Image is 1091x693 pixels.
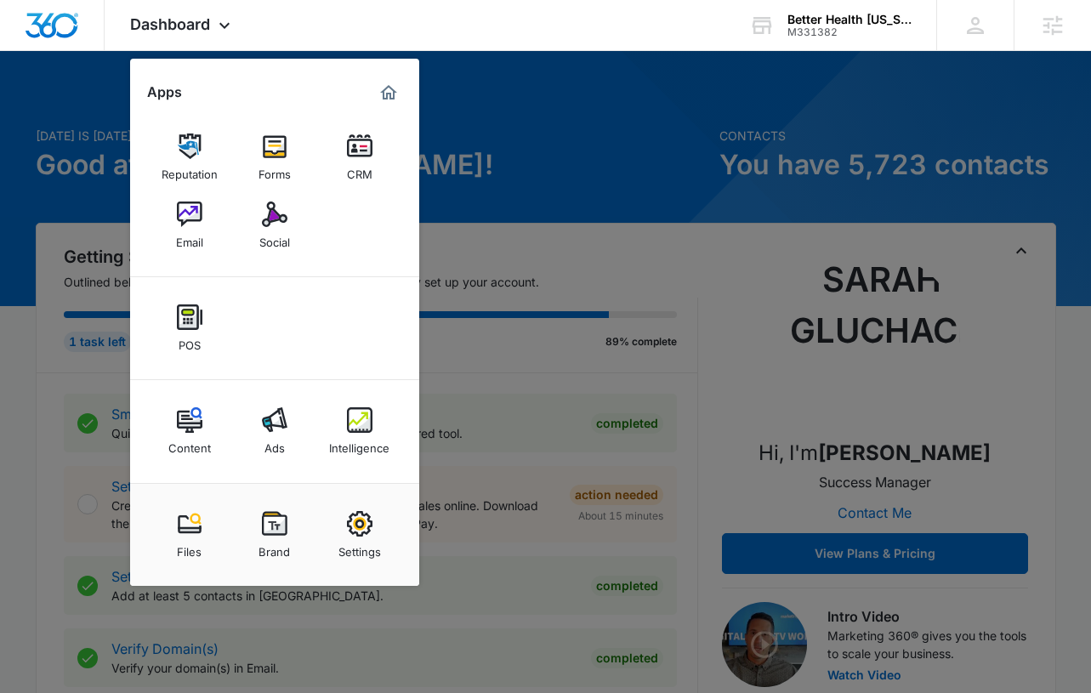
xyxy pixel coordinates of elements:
[242,503,307,567] a: Brand
[168,433,211,455] div: Content
[327,125,392,190] a: CRM
[242,125,307,190] a: Forms
[157,193,222,258] a: Email
[157,399,222,463] a: Content
[329,433,389,455] div: Intelligence
[787,26,912,38] div: account id
[259,227,290,249] div: Social
[130,15,210,33] span: Dashboard
[327,503,392,567] a: Settings
[259,159,291,181] div: Forms
[242,193,307,258] a: Social
[375,79,402,106] a: Marketing 360® Dashboard
[157,125,222,190] a: Reputation
[327,399,392,463] a: Intelligence
[347,159,372,181] div: CRM
[242,399,307,463] a: Ads
[157,503,222,567] a: Files
[157,296,222,361] a: POS
[259,537,290,559] div: Brand
[338,537,381,559] div: Settings
[176,227,203,249] div: Email
[177,537,202,559] div: Files
[179,330,201,352] div: POS
[787,13,912,26] div: account name
[162,159,218,181] div: Reputation
[147,84,182,100] h2: Apps
[264,433,285,455] div: Ads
